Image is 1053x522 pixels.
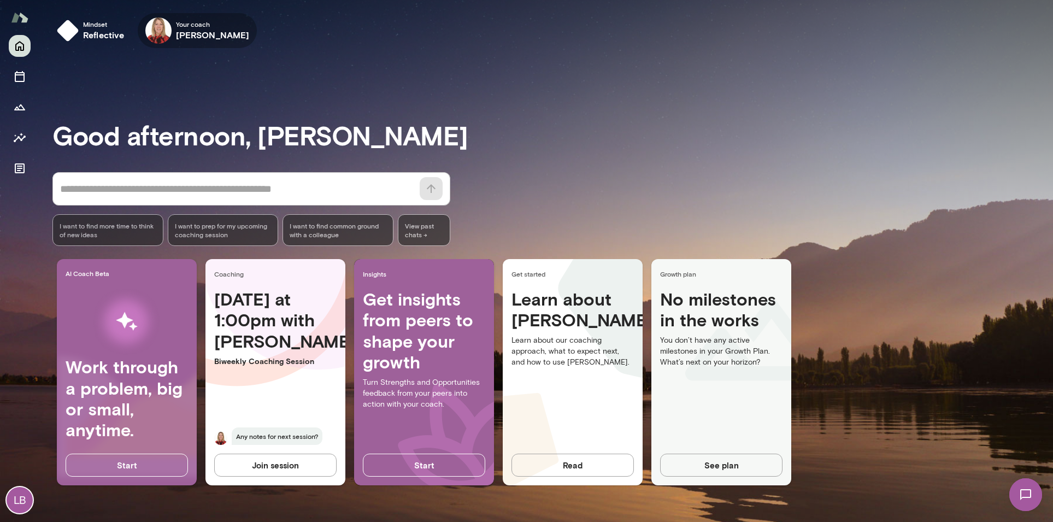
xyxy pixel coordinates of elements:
span: I want to prep for my upcoming coaching session [175,221,272,239]
h4: Work through a problem, big or small, anytime. [66,356,188,441]
h4: [DATE] at 1:00pm with [PERSON_NAME] [214,289,337,351]
img: AI Workflows [78,287,175,356]
span: Growth plan [660,269,787,278]
img: Rondi [214,432,227,445]
div: LB [7,487,33,513]
img: Rondi Mertes [145,17,172,44]
p: Learn about our coaching approach, what to expect next, and how to use [PERSON_NAME]. [511,335,634,368]
img: Mento [11,7,28,28]
span: Coaching [214,269,341,278]
div: I want to find common ground with a colleague [283,214,393,246]
span: View past chats -> [398,214,450,246]
div: I want to prep for my upcoming coaching session [168,214,279,246]
h6: [PERSON_NAME] [176,28,250,42]
button: Mindsetreflective [52,13,133,48]
h4: Learn about [PERSON_NAME] [511,289,634,331]
span: AI Coach Beta [66,269,192,278]
div: Rondi MertesYour coach[PERSON_NAME] [138,13,257,48]
button: Documents [9,157,31,179]
h4: Get insights from peers to shape your growth [363,289,485,373]
button: Join session [214,454,337,477]
p: Biweekly Coaching Session [214,356,337,367]
button: Start [363,454,485,477]
h6: reflective [83,28,125,42]
p: Turn Strengths and Opportunities feedback from your peers into action with your coach. [363,377,485,410]
span: I want to find more time to think of new ideas [60,221,156,239]
button: Sessions [9,66,31,87]
span: Get started [511,269,638,278]
span: Insights [363,269,490,278]
button: Start [66,454,188,477]
p: You don’t have any active milestones in your Growth Plan. What’s next on your horizon? [660,335,783,368]
button: Growth Plan [9,96,31,118]
span: Any notes for next session? [232,427,322,445]
img: mindset [57,20,79,42]
button: Insights [9,127,31,149]
h3: Good afternoon, [PERSON_NAME] [52,120,1053,150]
h4: No milestones in the works [660,289,783,335]
button: Home [9,35,31,57]
button: See plan [660,454,783,477]
button: Read [511,454,634,477]
span: Your coach [176,20,250,28]
span: Mindset [83,20,125,28]
div: I want to find more time to think of new ideas [52,214,163,246]
span: I want to find common ground with a colleague [290,221,386,239]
